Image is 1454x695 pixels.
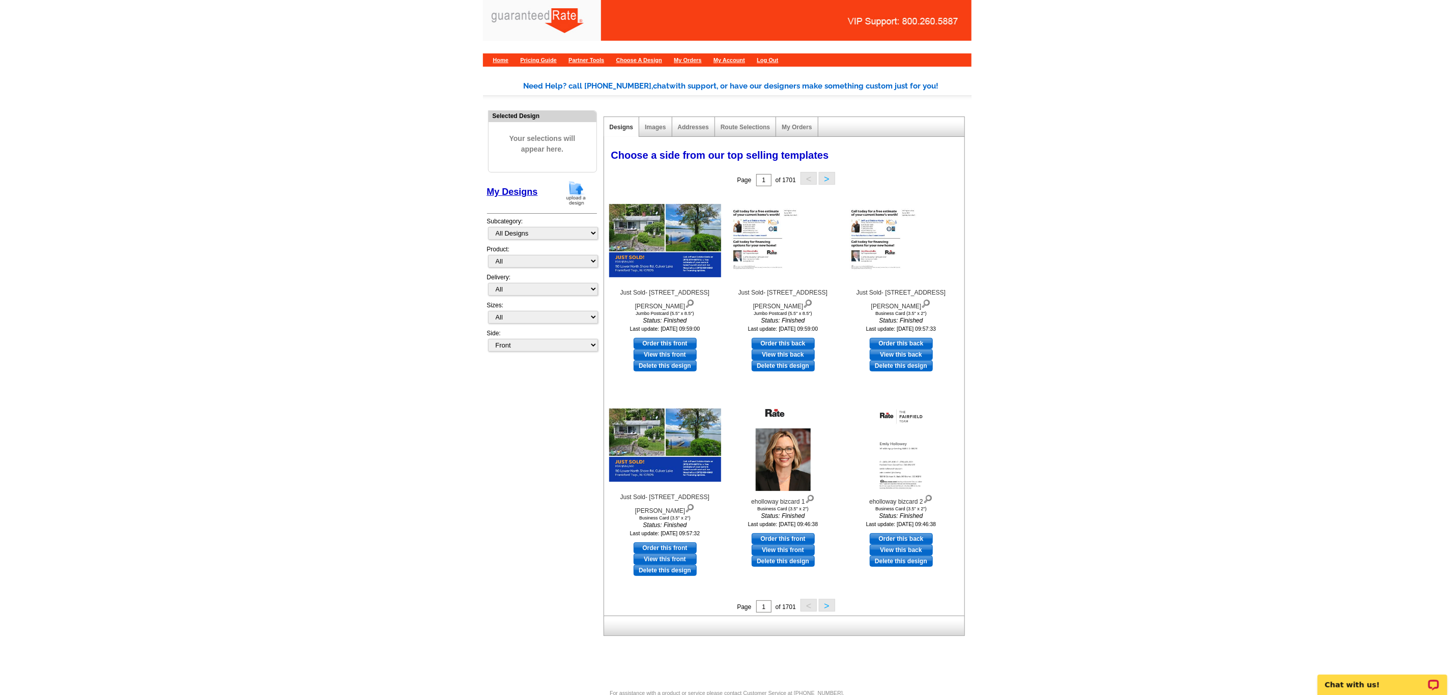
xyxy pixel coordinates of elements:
[727,288,839,311] div: Just Sold- [STREET_ADDRESS][PERSON_NAME]
[727,316,839,325] i: Status: Finished
[609,515,721,520] div: Business Card (3.5" x 2")
[782,124,812,131] a: My Orders
[487,187,538,197] a: My Designs
[870,533,933,544] a: use this design
[752,556,815,567] a: Delete this design
[866,521,936,527] small: Last update: [DATE] 09:46:38
[630,530,700,536] small: Last update: [DATE] 09:57:32
[805,493,815,504] img: view design details
[611,150,829,161] span: Choose a side from our top selling templates
[752,533,815,544] a: use this design
[487,301,597,329] div: Sizes:
[493,57,509,63] a: Home
[727,511,839,520] i: Status: Finished
[1311,663,1454,695] iframe: LiveChat chat widget
[634,565,697,576] a: Delete this design
[870,360,933,371] a: Delete this design
[921,297,931,308] img: view design details
[737,177,751,184] span: Page
[776,177,796,184] span: of 1701
[678,124,709,131] a: Addresses
[752,349,815,360] a: View this back
[685,297,695,308] img: view design details
[563,180,589,206] img: upload-design
[748,521,818,527] small: Last update: [DATE] 09:46:38
[748,326,818,332] small: Last update: [DATE] 09:59:00
[685,502,695,513] img: view design details
[674,57,701,63] a: My Orders
[609,316,721,325] i: Status: Finished
[866,326,936,332] small: Last update: [DATE] 09:57:33
[487,245,597,273] div: Product:
[634,542,697,554] a: use this design
[776,603,796,611] span: of 1701
[634,360,697,371] a: Delete this design
[870,544,933,556] a: View this back
[609,493,721,515] div: Just Sold- [STREET_ADDRESS][PERSON_NAME]
[489,111,596,121] div: Selected Design
[727,506,839,511] div: Business Card (3.5" x 2")
[645,124,666,131] a: Images
[609,288,721,311] div: Just Sold- [STREET_ADDRESS][PERSON_NAME]
[520,57,557,63] a: Pricing Guide
[714,57,745,63] a: My Account
[801,599,817,612] button: <
[870,338,933,349] a: use this design
[923,493,933,504] img: view design details
[634,554,697,565] a: View this front
[610,124,634,131] a: Designs
[737,603,751,611] span: Page
[819,599,835,612] button: >
[630,326,700,332] small: Last update: [DATE] 09:59:00
[752,338,815,349] a: use this design
[845,316,957,325] i: Status: Finished
[524,80,972,92] div: Need Help? call [PHONE_NUMBER], with support, or have our designers make something custom just fo...
[845,506,957,511] div: Business Card (3.5" x 2")
[616,57,662,63] a: Choose A Design
[727,311,839,316] div: Jumbo Postcard (5.5" x 8.5")
[609,204,721,277] img: Just Sold- 110 Lower North Shore Rd Culver Lake 1
[845,288,957,311] div: Just Sold- [STREET_ADDRESS][PERSON_NAME]
[752,360,815,371] a: Delete this design
[721,124,770,131] a: Route Selections
[845,493,957,506] div: eholloway bizcard 2
[757,57,778,63] a: Log Out
[727,204,839,277] img: Just Sold- 110 Lower North Shore Rd Culver Lake 2
[755,399,810,491] img: eholloway bizcard 1
[653,81,670,91] span: chat
[634,349,697,360] a: View this front
[487,273,597,301] div: Delivery:
[873,399,928,491] img: eholloway bizcard 2
[845,511,957,520] i: Status: Finished
[487,217,597,245] div: Subcategory:
[845,311,957,316] div: Business Card (3.5" x 2")
[845,204,957,277] img: Just Sold- 110 Lower North Shore Rd Culver Lake 2
[819,172,835,185] button: >
[496,123,589,165] span: Your selections will appear here.
[634,338,697,349] a: use this design
[727,493,839,506] div: eholloway bizcard 1
[870,556,933,567] a: Delete this design
[801,172,817,185] button: <
[568,57,604,63] a: Partner Tools
[752,544,815,556] a: View this front
[609,409,721,482] img: Just Sold- 110 Lower North Shore Rd Culver Lake 1
[609,520,721,530] i: Status: Finished
[803,297,813,308] img: view design details
[870,349,933,360] a: View this back
[609,311,721,316] div: Jumbo Postcard (5.5" x 8.5")
[487,329,597,353] div: Side:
